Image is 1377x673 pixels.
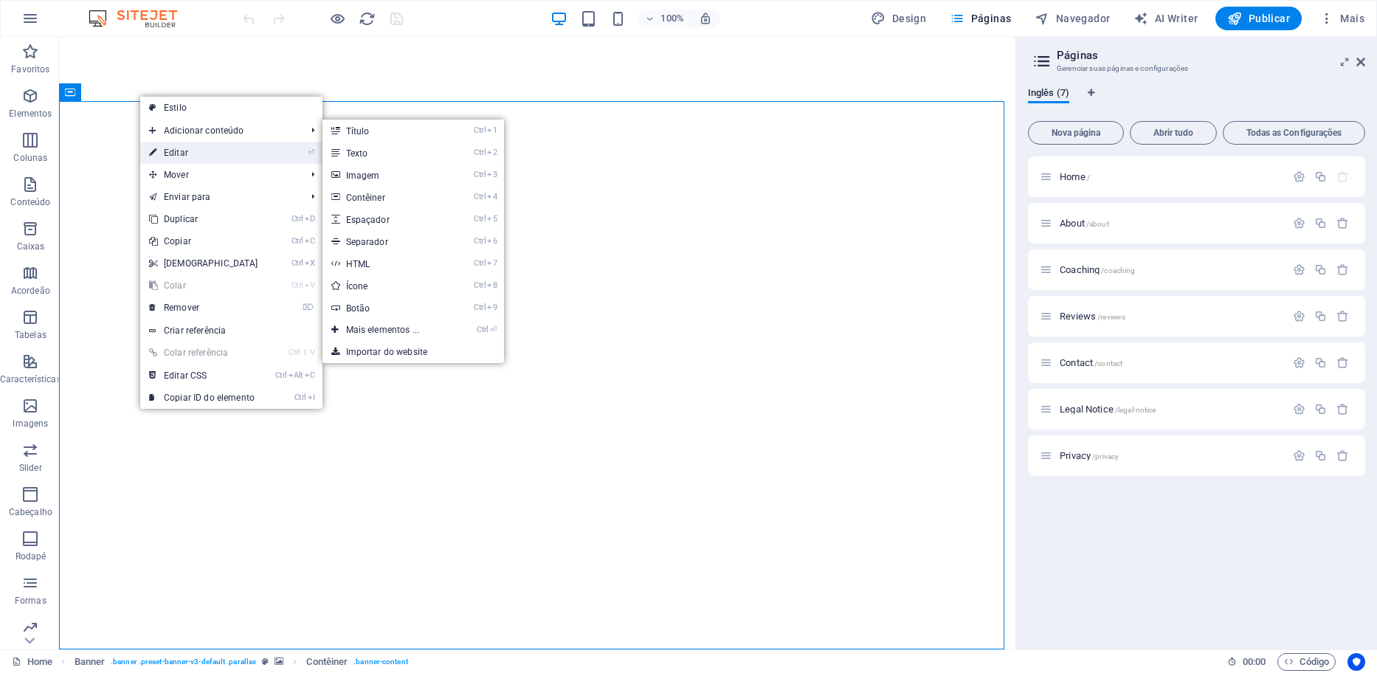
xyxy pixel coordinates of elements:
span: /reviews [1097,313,1125,321]
span: Clique para abrir a página [1060,311,1125,322]
span: Todas as Configurações [1229,128,1359,137]
h2: Páginas [1057,49,1365,62]
img: Editor Logo [85,10,196,27]
div: Configurações [1293,356,1305,369]
span: /coaching [1101,266,1135,275]
i: Ctrl [291,214,303,224]
nav: breadcrumb [75,653,408,671]
div: Home/ [1055,172,1285,182]
div: Duplicar [1314,310,1327,322]
span: Inglês (7) [1028,84,1069,105]
h6: Tempo de sessão [1227,653,1266,671]
i: Ctrl [291,280,303,290]
div: Duplicar [1314,263,1327,276]
p: Imagens [13,418,48,429]
i: ⏎ [308,148,314,157]
div: Legal Notice/legal-notice [1055,404,1285,414]
i: 9 [487,303,497,312]
span: Publicar [1227,11,1290,26]
div: Duplicar [1314,170,1327,183]
div: Duplicar [1314,356,1327,369]
a: CtrlAltCEditar CSS [140,365,267,387]
a: CtrlX[DEMOGRAPHIC_DATA] [140,252,267,275]
a: Ctrl7HTML [322,252,449,275]
i: C [305,370,315,380]
i: Ctrl [474,236,486,246]
div: Remover [1336,217,1349,229]
a: CtrlDDuplicar [140,208,267,230]
span: AI Writer [1133,11,1198,26]
i: V [305,280,315,290]
p: Colunas [13,152,47,164]
span: Clique para abrir a página [1060,357,1122,368]
p: Caixas [17,241,45,252]
i: Este elemento é uma predefinição personalizável [262,658,269,666]
button: Publicar [1215,7,1302,30]
span: Abrir tudo [1136,128,1210,137]
a: CtrlICopiar ID do elemento [140,387,267,409]
button: Clique aqui para sair do modo de visualização e continuar editando [328,10,346,27]
a: Ctrl9Botão [322,297,449,319]
a: Criar referência [140,320,322,342]
p: Tabelas [15,329,46,341]
div: Privacy/privacy [1055,451,1285,460]
a: Ctrl6Separador [322,230,449,252]
a: Clique para cancelar a seleção. Clique duas vezes para abrir as Páginas [12,653,52,671]
i: Ctrl [294,393,306,402]
h6: 100% [660,10,684,27]
p: Favoritos [11,63,49,75]
button: Nova página [1028,121,1124,145]
button: reload [358,10,376,27]
div: Configurações [1293,310,1305,322]
i: C [305,236,315,246]
i: 3 [487,170,497,179]
i: Ctrl [289,348,300,357]
i: Ctrl [291,236,303,246]
span: 00 00 [1243,653,1266,671]
i: 2 [487,148,497,157]
span: /contact [1094,359,1122,367]
i: 5 [487,214,497,224]
span: Código [1284,653,1329,671]
span: /privacy [1092,452,1119,460]
div: About/about [1055,218,1285,228]
a: Ctrl4Contêiner [322,186,449,208]
button: 100% [638,10,691,27]
i: Ctrl [474,148,486,157]
span: . banner-content [353,653,407,671]
i: 1 [487,125,497,135]
i: 8 [487,280,497,290]
p: Conteúdo [10,196,50,208]
button: Usercentrics [1347,653,1365,671]
p: Formas [15,595,46,607]
a: Ctrl⏎Mais elementos ... [322,319,449,341]
div: Configurações [1293,449,1305,462]
i: Ctrl [275,370,287,380]
i: Ctrl [474,258,486,268]
span: Navegador [1035,11,1110,26]
span: Adicionar conteúdo [140,120,300,142]
span: Clique para abrir a página [1060,450,1119,461]
h3: Gerenciar suas páginas e configurações [1057,62,1336,75]
button: Navegador [1029,7,1116,30]
button: Código [1277,653,1336,671]
button: Todas as Configurações [1223,121,1365,145]
span: : [1253,656,1255,667]
button: AI Writer [1128,7,1204,30]
div: Configurações [1293,217,1305,229]
span: Clique para abrir a página [1060,404,1156,415]
span: Páginas [950,11,1011,26]
p: Rodapé [15,551,46,562]
p: Acordeão [11,285,50,297]
div: Duplicar [1314,403,1327,415]
i: I [308,393,315,402]
span: /about [1086,220,1109,228]
div: Configurações [1293,403,1305,415]
i: Ctrl [474,125,486,135]
p: Slider [19,462,42,474]
span: Home [1060,171,1090,182]
i: D [305,214,315,224]
span: Clique para selecionar. Clique duas vezes para editar [306,653,348,671]
i: Ao redimensionar, ajusta automaticamente o nível de zoom para caber no dispositivo escolhido. [699,12,712,25]
i: Ctrl [474,192,486,201]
